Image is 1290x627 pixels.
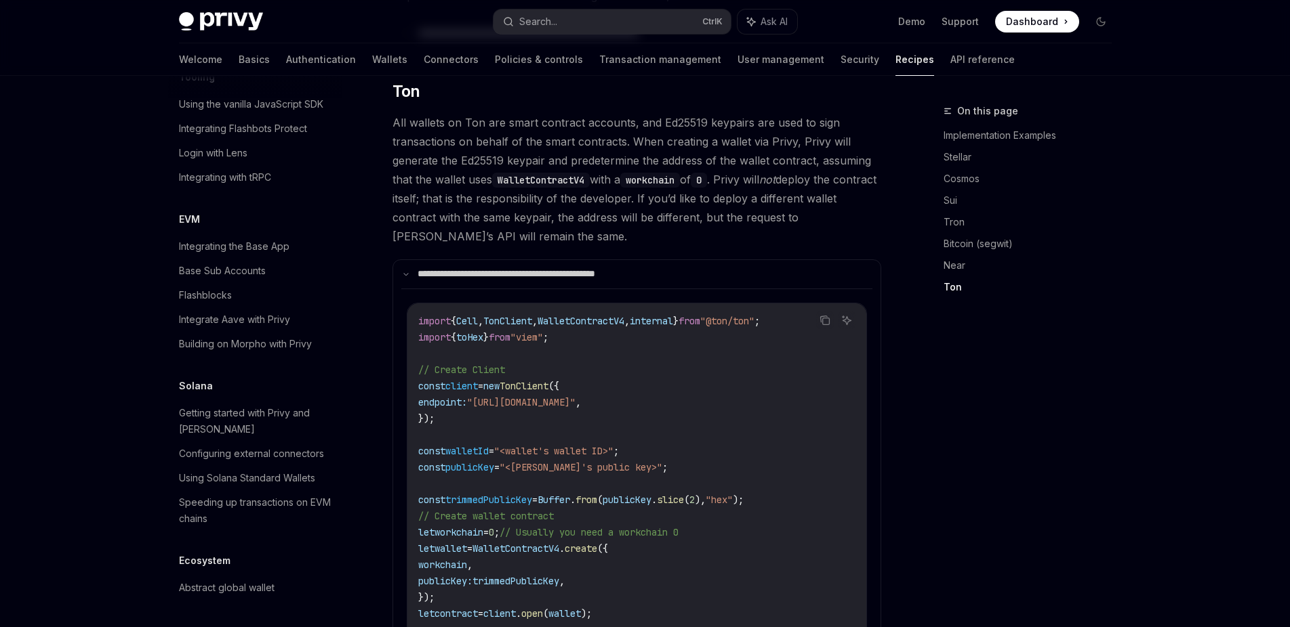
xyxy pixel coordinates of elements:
[179,336,312,352] div: Building on Morpho with Privy
[168,490,342,531] a: Speeding up transactions on EVM chains
[702,16,723,27] span: Ctrl K
[816,311,834,329] button: Copy the contents from the code block
[467,542,472,555] span: =
[944,233,1123,255] a: Bitcoin (segwit)
[673,315,679,327] span: }
[500,380,548,392] span: TonClient
[418,575,472,587] span: publicKey:
[179,446,324,462] div: Configuring external connectors
[168,576,342,600] a: Abstract global wallet
[451,315,456,327] span: {
[418,526,435,538] span: let
[738,9,797,34] button: Ask AI
[950,43,1015,76] a: API reference
[944,146,1123,168] a: Stellar
[179,263,266,279] div: Base Sub Accounts
[483,526,489,538] span: =
[179,169,271,186] div: Integrating with tRPC
[944,168,1123,190] a: Cosmos
[657,494,684,506] span: slice
[494,445,613,457] span: "<wallet's wallet ID>"
[392,113,881,246] span: All wallets on Ton are smart contract accounts, and Ed25519 keypairs are used to sign transaction...
[559,575,565,587] span: ,
[418,380,445,392] span: const
[706,494,733,506] span: "hex"
[565,542,597,555] span: create
[489,445,494,457] span: =
[532,494,538,506] span: =
[500,526,679,538] span: // Usually you need a workchain 0
[179,378,213,394] h5: Solana
[179,238,289,255] div: Integrating the Base App
[424,43,479,76] a: Connectors
[662,461,668,473] span: ;
[179,494,334,527] div: Speeding up transactions on EVM chains
[597,542,608,555] span: ({
[418,542,435,555] span: let
[478,380,483,392] span: =
[168,466,342,490] a: Using Solana Standard Wallets
[944,211,1123,233] a: Tron
[456,315,478,327] span: Cell
[1090,11,1112,33] button: Toggle dark mode
[548,607,581,620] span: wallet
[494,461,500,473] span: =
[532,315,538,327] span: ,
[510,331,543,343] span: "viem"
[179,311,290,328] div: Integrate Aave with Privy
[435,542,467,555] span: wallet
[418,591,435,603] span: });
[179,580,275,596] div: Abstract global wallet
[168,307,342,332] a: Integrate Aave with Privy
[418,412,435,425] span: });
[576,494,597,506] span: from
[168,259,342,283] a: Base Sub Accounts
[418,396,467,408] span: endpoint:
[418,331,451,343] span: import
[168,141,342,165] a: Login with Lens
[179,96,323,112] div: Using the vanilla JavaScript SDK
[895,43,934,76] a: Recipes
[581,607,592,620] span: );
[761,15,788,28] span: Ask AI
[543,331,548,343] span: ;
[759,173,775,186] em: not
[445,445,489,457] span: walletId
[286,43,356,76] a: Authentication
[179,287,232,303] div: Flashblocks
[392,81,420,102] span: Ton
[168,401,342,441] a: Getting started with Privy and [PERSON_NAME]
[179,470,315,486] div: Using Solana Standard Wallets
[519,14,557,30] div: Search...
[472,575,559,587] span: trimmedPublicKey
[494,526,500,538] span: ;
[168,283,342,307] a: Flashblocks
[445,380,478,392] span: client
[418,510,554,522] span: // Create wallet contract
[841,43,879,76] a: Security
[467,559,472,571] span: ,
[483,607,516,620] span: client
[679,315,700,327] span: from
[483,380,500,392] span: new
[516,607,521,620] span: .
[630,315,673,327] span: internal
[179,43,222,76] a: Welcome
[733,494,744,506] span: );
[489,331,510,343] span: from
[467,396,576,408] span: "[URL][DOMAIN_NAME]"
[478,607,483,620] span: =
[168,234,342,259] a: Integrating the Base App
[538,494,570,506] span: Buffer
[492,173,590,188] code: WalletContractV4
[695,494,706,506] span: ),
[559,542,565,555] span: .
[478,315,483,327] span: ,
[597,494,603,506] span: (
[418,607,435,620] span: let
[576,396,581,408] span: ,
[1006,15,1058,28] span: Dashboard
[570,494,576,506] span: .
[538,315,624,327] span: WalletContractV4
[179,12,263,31] img: dark logo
